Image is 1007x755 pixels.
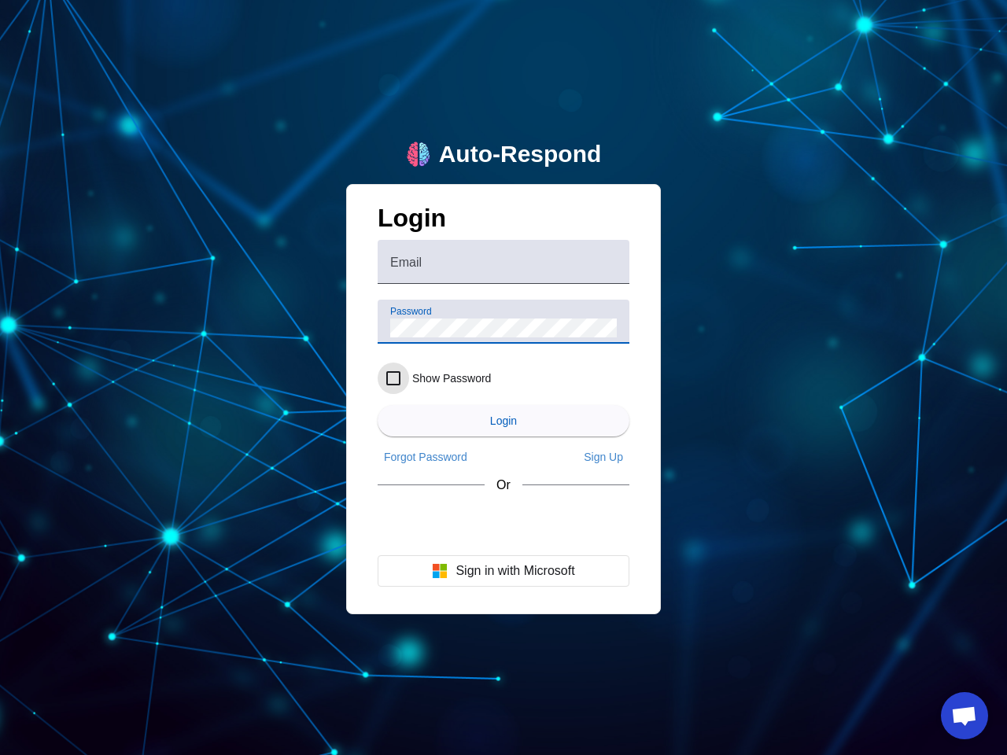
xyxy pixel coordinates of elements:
a: logoAuto-Respond [406,141,602,168]
img: Microsoft logo [432,563,448,579]
img: logo [406,142,431,167]
h1: Login [378,204,629,241]
label: Show Password [409,370,491,386]
mat-label: Password [390,307,432,317]
button: Sign in with Microsoft [378,555,629,587]
span: Or [496,478,511,492]
span: Forgot Password [384,451,467,463]
span: Login [490,414,517,427]
button: Login [378,405,629,436]
mat-label: Email [390,256,422,269]
iframe: Sign in with Google Button [370,506,637,541]
a: Open chat [941,692,988,739]
span: Sign Up [584,451,623,463]
div: Auto-Respond [439,141,602,168]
